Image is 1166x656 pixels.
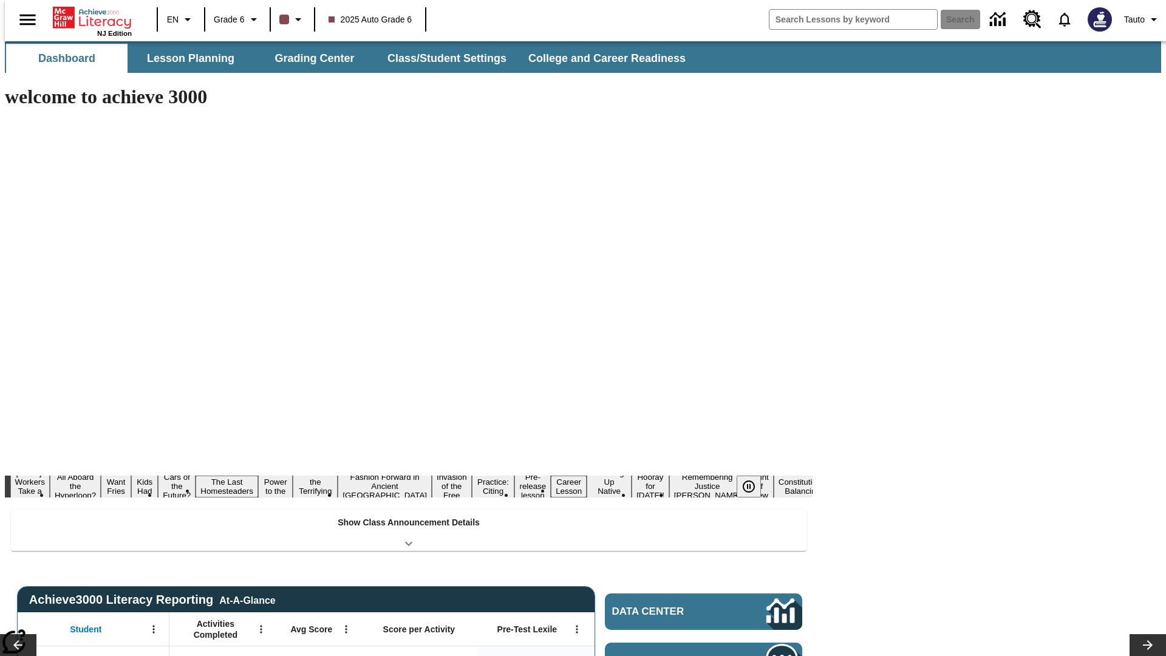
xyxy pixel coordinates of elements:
span: 2025 Auto Grade 6 [329,13,412,26]
a: Data Center [605,593,802,630]
span: Avg Score [290,624,332,635]
button: Slide 11 Mixed Practice: Citing Evidence [472,466,515,507]
span: Pre-Test Lexile [497,624,557,635]
button: Open Menu [145,620,163,638]
input: search field [769,10,937,29]
span: Grade 6 [214,13,245,26]
a: Data Center [983,3,1016,36]
p: Show Class Announcement Details [338,516,480,529]
button: Slide 4 Dirty Jobs Kids Had To Do [131,457,158,516]
button: Pause [737,476,761,497]
div: Show Class Announcement Details [11,509,806,551]
button: Open side menu [10,2,46,38]
button: Grading Center [254,44,375,73]
span: Tauto [1124,13,1145,26]
a: Resource Center, Will open in new tab [1016,3,1049,36]
button: Slide 18 The Constitution's Balancing Act [774,466,832,507]
button: Language: EN, Select a language [162,9,200,30]
button: Slide 14 Cooking Up Native Traditions [587,466,632,507]
div: SubNavbar [5,41,1161,73]
button: Slide 7 Solar Power to the People [258,466,293,507]
button: Slide 13 Career Lesson [551,476,587,497]
button: Slide 5 Cars of the Future? [158,471,196,502]
button: Class color is dark brown. Change class color [274,9,310,30]
span: EN [167,13,179,26]
button: Class/Student Settings [378,44,516,73]
button: Open Menu [337,620,355,638]
img: Avatar [1088,7,1112,32]
a: Notifications [1049,4,1080,35]
button: College and Career Readiness [519,44,695,73]
button: Slide 12 Pre-release lesson [514,471,551,502]
button: Lesson Planning [130,44,251,73]
button: Open Menu [252,620,270,638]
button: Slide 1 Labor Day: Workers Take a Stand [10,466,50,507]
button: Slide 2 All Aboard the Hyperloop? [50,471,101,502]
button: Select a new avatar [1080,4,1119,35]
button: Open Menu [568,620,586,638]
span: NJ Edition [97,30,132,37]
div: SubNavbar [5,44,697,73]
span: Achieve3000 Literacy Reporting [29,593,276,607]
div: Home [53,4,132,37]
div: Pause [737,476,773,497]
button: Lesson carousel, Next [1130,634,1166,656]
span: Data Center [612,606,726,618]
h1: welcome to achieve 3000 [5,86,813,108]
button: Slide 3 Do You Want Fries With That? [101,457,131,516]
button: Slide 8 Attack of the Terrifying Tomatoes [293,466,338,507]
button: Profile/Settings [1119,9,1166,30]
button: Slide 16 Remembering Justice O'Connor [669,471,746,502]
span: Student [70,624,101,635]
button: Grade: Grade 6, Select a grade [209,9,266,30]
button: Slide 15 Hooray for Constitution Day! [632,471,669,502]
button: Slide 10 The Invasion of the Free CD [432,462,472,511]
button: Dashboard [6,44,128,73]
span: Score per Activity [383,624,455,635]
button: Slide 9 Fashion Forward in Ancient Rome [338,471,432,502]
div: At-A-Glance [219,593,275,606]
a: Home [53,5,132,30]
span: Activities Completed [176,618,256,640]
button: Slide 6 The Last Homesteaders [196,476,258,497]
